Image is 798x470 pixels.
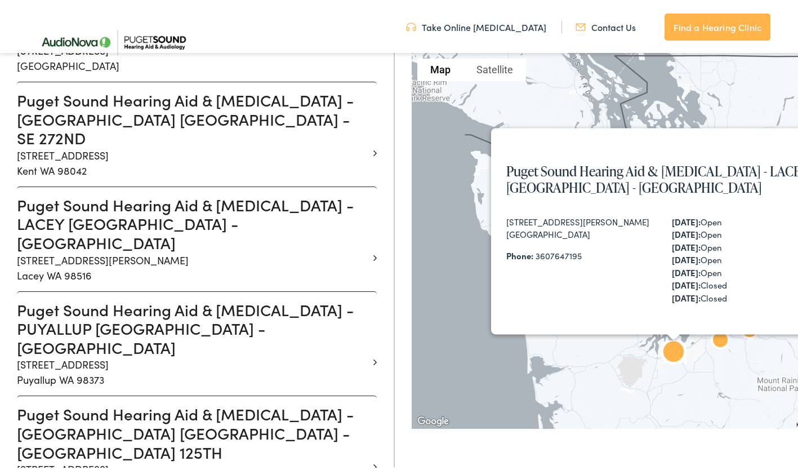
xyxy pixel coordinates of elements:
[406,19,546,31] a: Take Online [MEDICAL_DATA]
[17,354,368,385] p: [STREET_ADDRESS] Puyallup WA 98373
[17,250,368,281] p: [STREET_ADDRESS][PERSON_NAME] Lacey WA 98516
[17,41,368,71] p: [STREET_ADDRESS] [GEOGRAPHIC_DATA]
[17,298,368,385] a: Puget Sound Hearing Aid & [MEDICAL_DATA] - PUYALLUP [GEOGRAPHIC_DATA] - [GEOGRAPHIC_DATA] [STREET...
[406,19,416,31] img: utility icon
[17,145,368,176] p: [STREET_ADDRESS] Kent WA 98042
[17,88,368,145] h3: Puget Sound Hearing Aid & [MEDICAL_DATA] - [GEOGRAPHIC_DATA] [GEOGRAPHIC_DATA] - SE 272ND
[665,11,770,38] a: Find a Hearing Clinic
[17,402,368,459] h3: Puget Sound Hearing Aid & [MEDICAL_DATA] - [GEOGRAPHIC_DATA] [GEOGRAPHIC_DATA] - [GEOGRAPHIC_DATA...
[576,19,586,31] img: utility icon
[17,298,368,355] h3: Puget Sound Hearing Aid & [MEDICAL_DATA] - PUYALLUP [GEOGRAPHIC_DATA] - [GEOGRAPHIC_DATA]
[17,88,368,176] a: Puget Sound Hearing Aid & [MEDICAL_DATA] - [GEOGRAPHIC_DATA] [GEOGRAPHIC_DATA] - SE 272ND [STREET...
[17,193,368,250] h3: Puget Sound Hearing Aid & [MEDICAL_DATA] - LACEY [GEOGRAPHIC_DATA] - [GEOGRAPHIC_DATA]
[17,193,368,281] a: Puget Sound Hearing Aid & [MEDICAL_DATA] - LACEY [GEOGRAPHIC_DATA] - [GEOGRAPHIC_DATA] [STREET_AD...
[576,19,636,31] a: Contact Us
